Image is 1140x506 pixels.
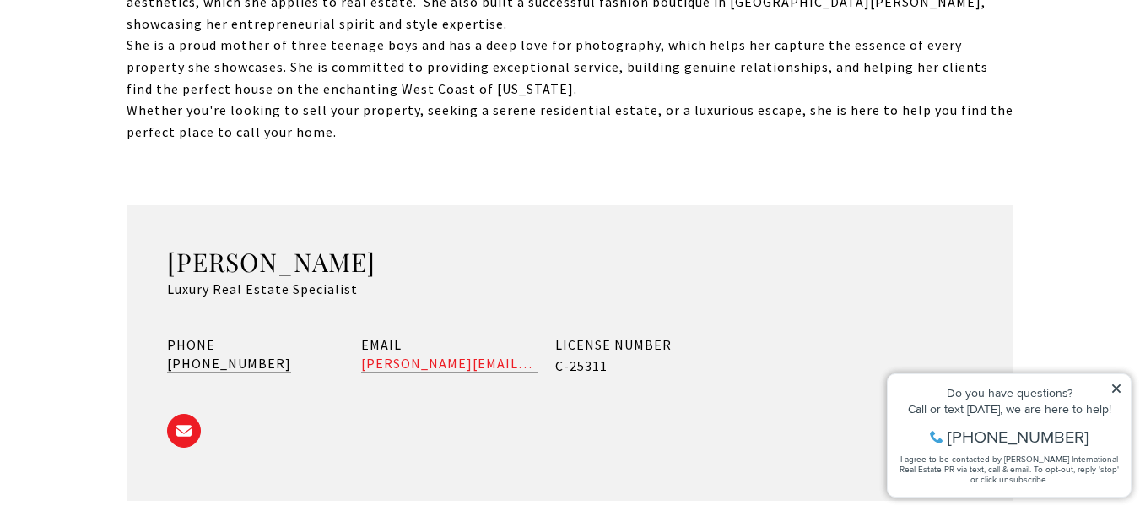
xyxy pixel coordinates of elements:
span: [PHONE_NUMBER] [69,79,210,96]
div: Call or text [DATE], we are here to help! [18,54,244,66]
a: [PERSON_NAME][EMAIL_ADDRESS][DOMAIN_NAME] [361,356,538,372]
p: Whether you're looking to sell your property, seeking a serene residential estate, or a luxurious... [127,100,1013,143]
div: LICENSE NUMBER [555,335,732,356]
div: C-25311 [555,335,732,379]
div: PHONE [167,335,343,356]
div: Do you have questions? [18,38,244,50]
span: I agree to be contacted by [PERSON_NAME] International Real Estate PR via text, call & email. To ... [21,104,240,136]
p: She is a proud mother of three teenage boys and has a deep love for photography, which helps her ... [127,35,1013,100]
a: send an email to sandra@cirepr.com [167,414,201,448]
div: EMAIL [361,335,538,356]
h3: [PERSON_NAME] [167,246,973,279]
a: [PHONE_NUMBER] [167,356,291,372]
div: Luxury Real Estate Specialist [167,246,973,301]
